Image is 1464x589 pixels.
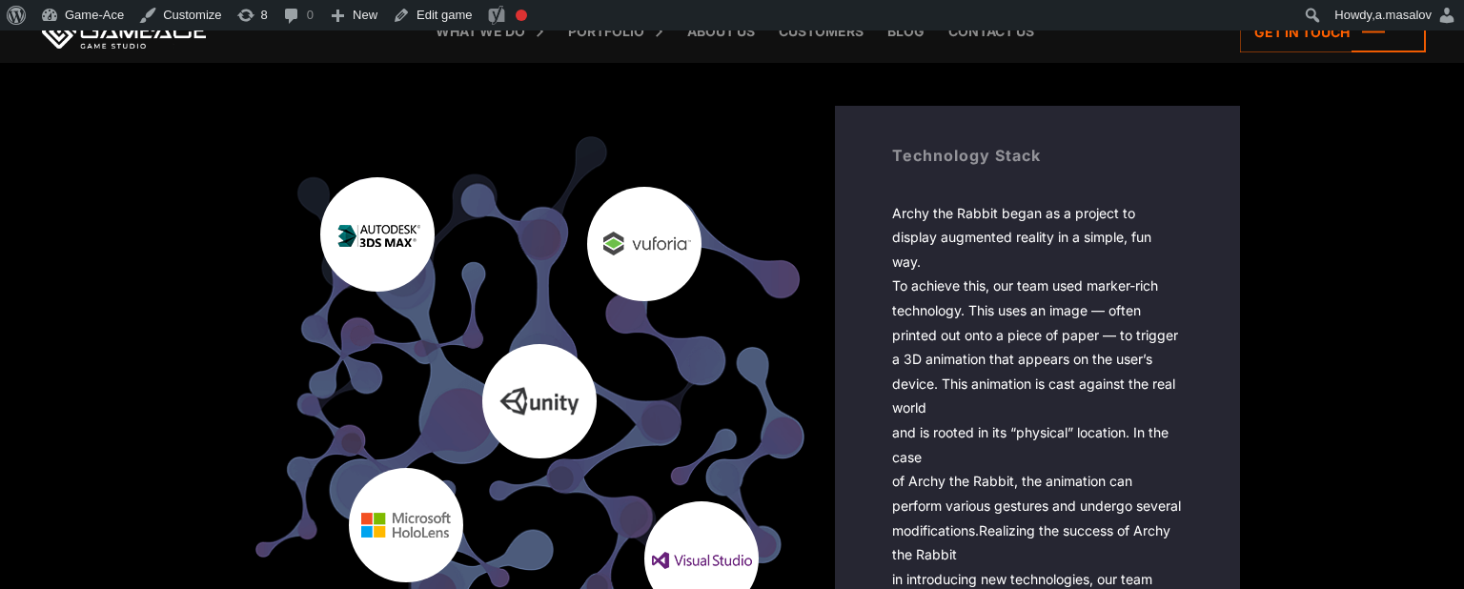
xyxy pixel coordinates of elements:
[1240,11,1426,52] a: Get in touch
[516,10,527,21] div: Focus keyphrase not set
[1375,8,1432,22] span: a.masalov
[892,144,1183,167] div: Technology Stack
